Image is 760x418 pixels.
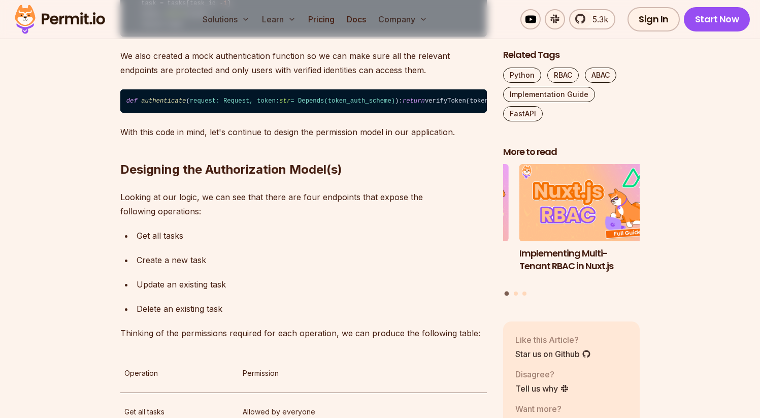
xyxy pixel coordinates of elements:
[343,9,370,29] a: Docs
[120,326,487,340] p: Thinking of the permissions required for each operation, we can produce the following table:
[124,406,235,418] p: Get all tasks
[328,98,391,105] span: token_auth_scheme
[503,146,640,158] h2: More to read
[503,49,640,61] h2: Related Tags
[503,87,595,102] a: Implementation Guide
[124,367,235,379] p: Operation
[258,9,300,29] button: Learn
[372,247,509,285] h3: Policy-Based Access Control (PBAC) Isn’t as Great as You Think
[505,292,509,296] button: Go to slide 1
[243,367,483,379] p: Permission
[126,98,138,105] span: def
[120,49,487,77] p: We also created a mock authentication function so we can make sure all the relevant endpoints are...
[503,68,541,83] a: Python
[137,277,487,292] p: Update an existing task
[372,165,509,285] li: 3 of 3
[279,98,290,105] span: str
[503,165,640,298] div: Posts
[120,190,487,218] p: Looking at our logic, we can see that there are four endpoints that expose the following operations:
[137,302,487,316] p: Delete an existing task
[684,7,750,31] a: Start Now
[10,2,110,37] img: Permit logo
[120,89,487,113] code: ( ): verifyToken(token)
[586,13,608,25] span: 5.3k
[514,292,518,296] button: Go to slide 2
[304,9,339,29] a: Pricing
[137,229,487,243] p: Get all tasks
[137,253,487,267] p: Create a new task
[515,403,594,415] p: Want more?
[403,98,425,105] span: return
[515,334,591,346] p: Like this Article?
[569,9,615,29] a: 5.3k
[190,98,395,105] span: request: Request, token: = Depends( )
[243,406,483,418] p: Allowed by everyone
[519,165,656,285] a: Implementing Multi-Tenant RBAC in Nuxt.jsImplementing Multi-Tenant RBAC in Nuxt.js
[141,98,186,105] span: authenticate
[519,247,656,273] h3: Implementing Multi-Tenant RBAC in Nuxt.js
[519,165,656,242] img: Implementing Multi-Tenant RBAC in Nuxt.js
[515,348,591,360] a: Star us on Github
[120,125,487,139] p: With this code in mind, let's continue to design the permission model in our application.
[374,9,432,29] button: Company
[522,292,526,296] button: Go to slide 3
[585,68,616,83] a: ABAC
[519,165,656,285] li: 1 of 3
[372,165,509,242] img: Policy-Based Access Control (PBAC) Isn’t as Great as You Think
[199,9,254,29] button: Solutions
[627,7,680,31] a: Sign In
[120,121,487,178] h2: Designing the Authorization Model(s)
[515,368,569,380] p: Disagree?
[515,382,569,395] a: Tell us why
[547,68,579,83] a: RBAC
[503,106,543,121] a: FastAPI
